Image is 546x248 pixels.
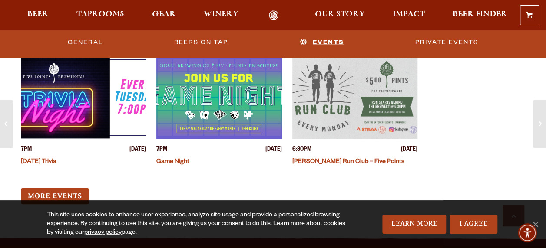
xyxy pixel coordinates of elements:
span: 6:30PM [292,146,311,155]
span: Taprooms [76,11,124,18]
a: Beers on Tap [171,33,232,52]
a: Winery [198,10,244,20]
a: Beer [22,10,54,20]
span: Winery [204,11,238,18]
span: Beer Finder [453,11,507,18]
a: Gear [146,10,182,20]
span: Our Story [315,11,365,18]
span: Beer [27,11,49,18]
a: Events [296,33,347,52]
a: View event details [292,56,417,139]
span: 7PM [156,146,167,155]
a: Learn More [382,215,446,234]
div: Accessibility Menu [518,223,537,242]
a: Our Story [309,10,371,20]
span: [DATE] [265,146,282,155]
a: Game Night [156,159,189,166]
span: Impact [393,11,425,18]
a: [PERSON_NAME] Run Club – Five Points [292,159,404,166]
span: [DATE] [401,146,417,155]
a: privacy policy [84,229,122,236]
span: Gear [152,11,176,18]
a: View event details [21,56,146,139]
span: [DATE] [129,146,146,155]
a: Odell Home [258,10,290,20]
a: Beer Finder [447,10,513,20]
a: Taprooms [71,10,130,20]
a: I Agree [450,215,497,234]
div: This site uses cookies to enhance user experience, analyze site usage and provide a personalized ... [47,211,348,237]
a: Private Events [412,33,482,52]
a: More Events (opens in a new window) [21,188,89,204]
a: General [64,33,106,52]
span: 7PM [21,146,32,155]
a: View event details [156,56,281,139]
a: [DATE] Trivia [21,159,56,166]
a: Impact [387,10,430,20]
